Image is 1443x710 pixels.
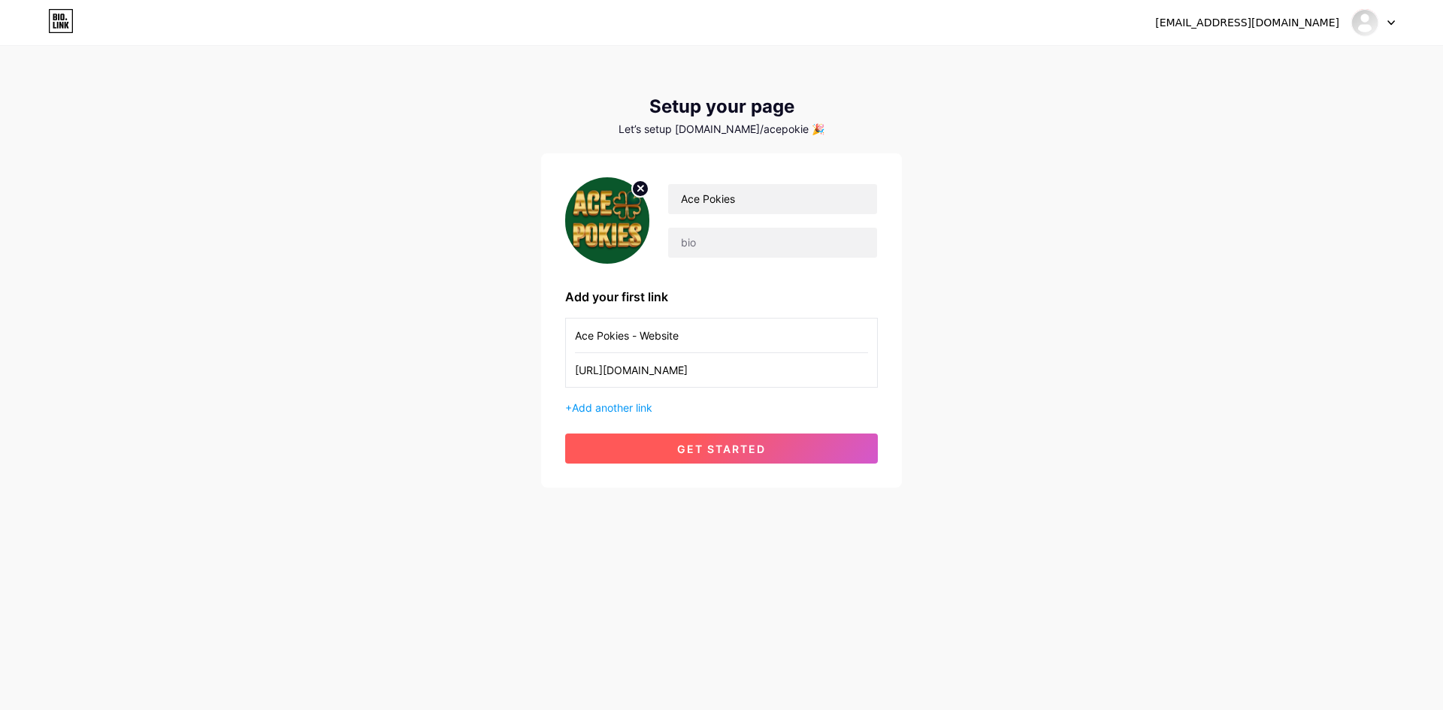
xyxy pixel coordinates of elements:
[1351,8,1379,37] img: Ace Pokies
[541,96,902,117] div: Setup your page
[565,177,649,264] img: profile pic
[565,434,878,464] button: get started
[541,123,902,135] div: Let’s setup [DOMAIN_NAME]/acepokie 🎉
[575,319,868,352] input: Link name (My Instagram)
[677,443,766,455] span: get started
[575,353,868,387] input: URL (https://instagram.com/yourname)
[1155,15,1339,31] div: [EMAIL_ADDRESS][DOMAIN_NAME]
[572,401,652,414] span: Add another link
[565,400,878,415] div: +
[668,184,877,214] input: Your name
[668,228,877,258] input: bio
[565,288,878,306] div: Add your first link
